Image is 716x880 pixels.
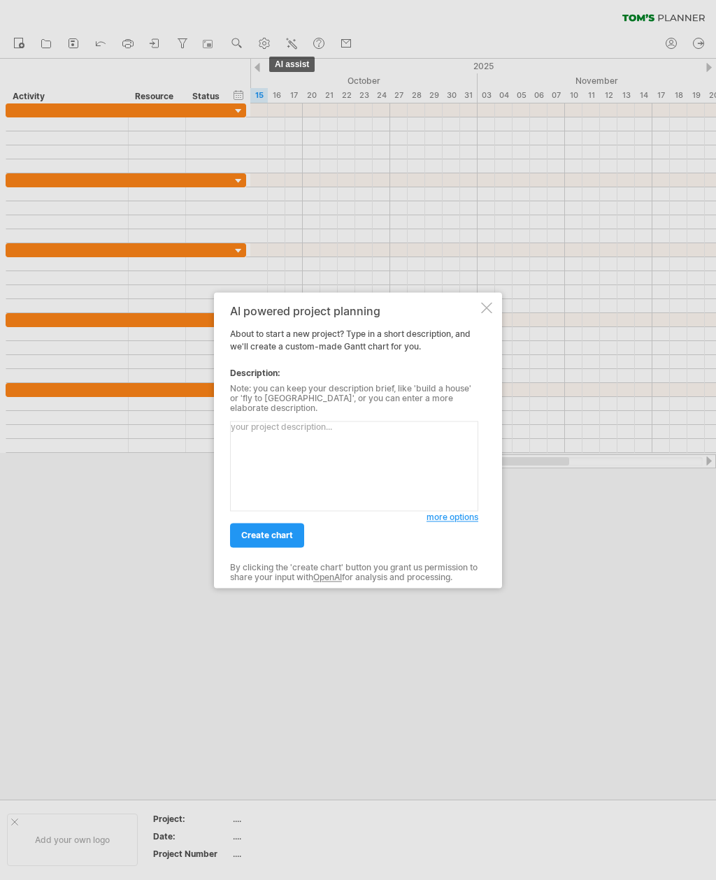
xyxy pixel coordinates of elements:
[230,305,478,317] div: AI powered project planning
[313,572,342,583] a: OpenAI
[427,512,478,522] span: more options
[427,511,478,524] a: more options
[230,384,478,414] div: Note: you can keep your description brief, like 'build a house' or 'fly to [GEOGRAPHIC_DATA]', or...
[269,57,315,72] span: AI assist
[230,523,304,547] a: create chart
[230,305,478,575] div: About to start a new project? Type in a short description, and we'll create a custom-made Gantt c...
[230,563,478,583] div: By clicking the 'create chart' button you grant us permission to share your input with for analys...
[241,530,293,540] span: create chart
[230,367,478,380] div: Description:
